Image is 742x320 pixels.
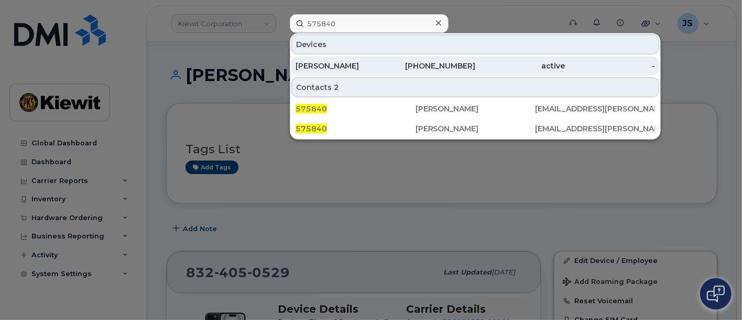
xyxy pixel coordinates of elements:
div: Devices [291,35,659,54]
div: [EMAIL_ADDRESS][PERSON_NAME][PERSON_NAME][DOMAIN_NAME] [535,123,655,134]
span: 2 [334,82,339,93]
img: Open chat [707,285,725,302]
a: 575840[PERSON_NAME][EMAIL_ADDRESS][PERSON_NAME][PERSON_NAME][DOMAIN_NAME] [291,99,659,118]
div: active [475,61,565,71]
span: 575840 [296,104,327,113]
div: - [565,61,656,71]
span: 575840 [296,124,327,133]
div: [EMAIL_ADDRESS][PERSON_NAME][PERSON_NAME][DOMAIN_NAME] [535,104,655,114]
div: [PERSON_NAME] [416,104,536,114]
div: [PERSON_NAME] [296,61,386,71]
input: Find something... [290,14,449,33]
a: 575840[PERSON_NAME][EMAIL_ADDRESS][PERSON_NAME][PERSON_NAME][DOMAIN_NAME] [291,119,659,138]
div: [PERSON_NAME] [416,123,536,134]
div: Contacts [291,77,659,97]
a: [PERSON_NAME][PHONE_NUMBER]active- [291,56,659,75]
div: [PHONE_NUMBER] [386,61,476,71]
